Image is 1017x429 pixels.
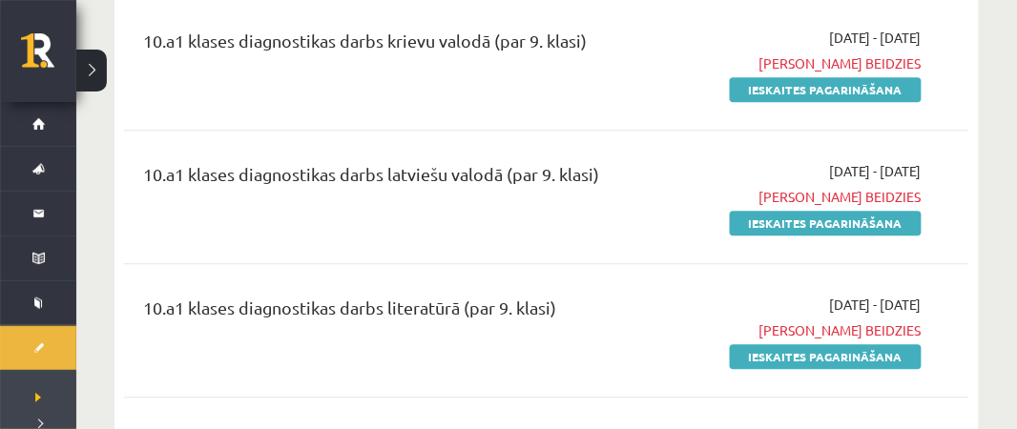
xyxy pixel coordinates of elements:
[730,77,922,102] a: Ieskaites pagarināšana
[681,53,922,73] span: [PERSON_NAME] beidzies
[830,295,922,315] span: [DATE] - [DATE]
[730,211,922,235] a: Ieskaites pagarināšana
[143,295,653,330] div: 10.a1 klases diagnostikas darbs literatūrā (par 9. klasi)
[830,28,922,48] span: [DATE] - [DATE]
[830,161,922,181] span: [DATE] - [DATE]
[730,344,922,369] a: Ieskaites pagarināšana
[143,161,653,196] div: 10.a1 klases diagnostikas darbs latviešu valodā (par 9. klasi)
[143,28,653,63] div: 10.a1 klases diagnostikas darbs krievu valodā (par 9. klasi)
[681,320,922,340] span: [PERSON_NAME] beidzies
[21,33,76,81] a: Rīgas 1. Tālmācības vidusskola
[681,187,922,207] span: [PERSON_NAME] beidzies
